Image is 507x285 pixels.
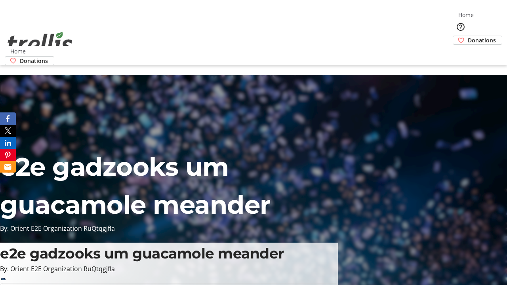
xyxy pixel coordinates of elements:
a: Donations [453,36,502,45]
span: Home [10,47,26,55]
span: Donations [20,57,48,65]
a: Home [5,47,30,55]
button: Help [453,19,469,35]
span: Donations [468,36,496,44]
span: Home [458,11,474,19]
a: Home [453,11,478,19]
a: Donations [5,56,54,65]
button: Cart [453,45,469,61]
img: Orient E2E Organization RuQtqgjfIa's Logo [5,23,75,63]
